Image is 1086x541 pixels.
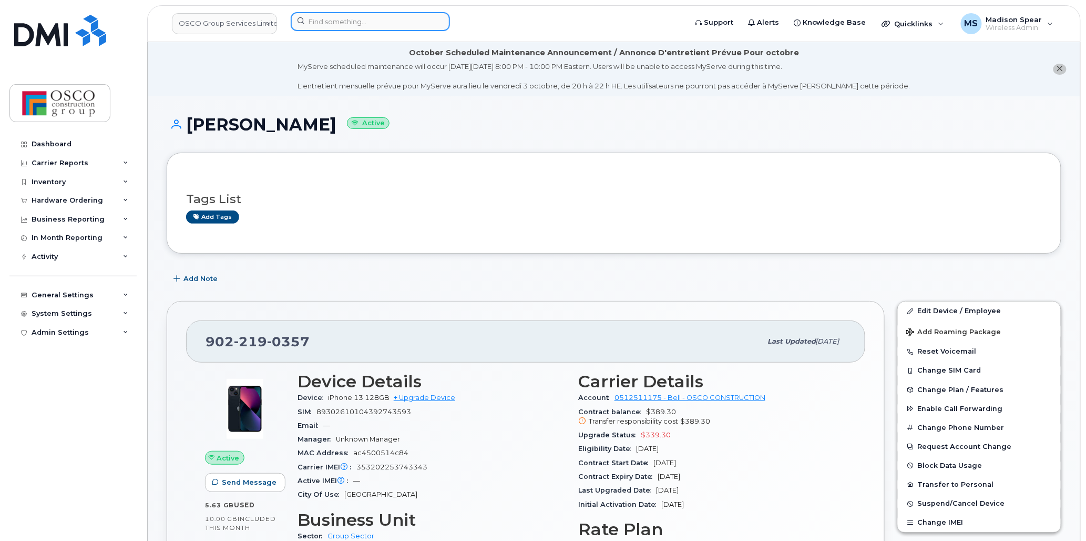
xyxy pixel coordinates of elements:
[298,477,353,485] span: Active IMEI
[898,361,1061,380] button: Change SIM Card
[353,477,360,485] span: —
[578,408,846,427] span: $389.30
[898,342,1061,361] button: Reset Voicemail
[353,449,408,457] span: ac4500514c84
[578,520,846,539] h3: Rate Plan
[217,453,240,463] span: Active
[898,418,1061,437] button: Change Phone Number
[327,532,374,540] a: Group Sector
[186,193,1042,206] h3: Tags List
[167,269,227,288] button: Add Note
[898,475,1061,494] button: Transfer to Personal
[1053,64,1067,75] button: close notification
[222,477,276,487] span: Send Message
[898,437,1061,456] button: Request Account Change
[656,486,679,494] span: [DATE]
[578,445,636,453] span: Eligibility Date
[167,115,1061,134] h1: [PERSON_NAME]
[298,408,316,416] span: SIM
[298,372,566,391] h3: Device Details
[183,274,218,284] span: Add Note
[898,320,1061,342] button: Add Roaming Package
[918,405,1003,413] span: Enable Call Forwarding
[205,515,276,532] span: included this month
[298,435,336,443] span: Manager
[267,334,310,349] span: 0357
[578,394,614,402] span: Account
[653,459,676,467] span: [DATE]
[298,510,566,529] h3: Business Unit
[898,513,1061,532] button: Change IMEI
[186,211,239,224] a: Add tags
[347,117,390,129] small: Active
[394,394,455,402] a: + Upgrade Device
[234,334,267,349] span: 219
[661,500,684,508] span: [DATE]
[316,408,411,416] span: 89302610104392743593
[344,490,417,498] span: [GEOGRAPHIC_DATA]
[898,399,1061,418] button: Enable Call Forwarding
[898,302,1061,320] a: Edit Device / Employee
[898,380,1061,399] button: Change Plan / Features
[614,394,765,402] a: 0512511175 - Bell - OSCO CONSTRUCTION
[816,337,839,345] span: [DATE]
[578,473,658,480] span: Contract Expiry Date
[205,473,285,492] button: Send Message
[898,494,1061,513] button: Suspend/Cancel Device
[298,394,328,402] span: Device
[918,500,1005,508] span: Suspend/Cancel Device
[336,435,400,443] span: Unknown Manager
[578,408,646,416] span: Contract balance
[906,328,1001,338] span: Add Roaming Package
[205,515,238,523] span: 10.00 GB
[658,473,680,480] span: [DATE]
[206,334,310,349] span: 902
[636,445,659,453] span: [DATE]
[918,386,1004,394] span: Change Plan / Features
[578,500,661,508] span: Initial Activation Date
[898,456,1061,475] button: Block Data Usage
[298,490,344,498] span: City Of Use
[578,459,653,467] span: Contract Start Date
[578,486,656,494] span: Last Upgraded Date
[589,417,678,425] span: Transfer responsibility cost
[356,463,427,471] span: 353202253743343
[328,394,390,402] span: iPhone 13 128GB
[298,422,323,429] span: Email
[298,62,910,91] div: MyServe scheduled maintenance will occur [DATE][DATE] 8:00 PM - 10:00 PM Eastern. Users will be u...
[298,449,353,457] span: MAC Address
[409,47,799,58] div: October Scheduled Maintenance Announcement / Annonce D'entretient Prévue Pour octobre
[680,417,710,425] span: $389.30
[578,431,641,439] span: Upgrade Status
[323,422,330,429] span: —
[234,501,255,509] span: used
[578,372,846,391] h3: Carrier Details
[298,532,327,540] span: Sector
[767,337,816,345] span: Last updated
[298,463,356,471] span: Carrier IMEI
[205,502,234,509] span: 5.63 GB
[641,431,671,439] span: $339.30
[213,377,276,440] img: image20231002-3703462-1ig824h.jpeg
